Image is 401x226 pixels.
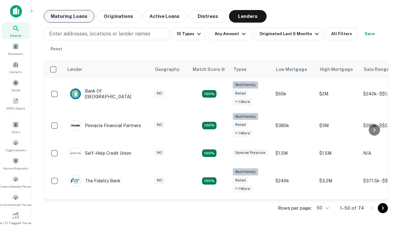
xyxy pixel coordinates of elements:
button: Originated Last 6 Months [254,28,323,40]
div: + 1 more [233,185,253,192]
button: Originations [97,10,140,23]
a: Search [2,22,29,39]
td: $1.5M [272,141,316,165]
th: Lender [64,61,151,78]
div: 50 [314,203,330,213]
div: Sale Range [364,66,389,73]
a: Saved [2,77,29,94]
div: The Fidelity Bank [70,175,121,186]
div: NC [154,90,165,97]
img: picture [70,175,81,186]
td: $3.2M [316,165,360,197]
a: SREO Search [2,95,29,112]
div: Types [233,66,247,73]
span: Organizations [6,148,26,153]
div: Retail [233,90,248,97]
div: Lender [67,66,82,73]
th: Capitalize uses an advanced AI algorithm to match your search with the best lender. The match sco... [189,61,230,78]
button: Save your search to get updates of matches that match your search criteria. [360,28,380,40]
a: Borrowers [2,40,29,57]
div: High Mortgage [320,66,353,73]
div: Geography [155,66,180,73]
h6: Match Score [193,66,224,73]
div: + 1 more [233,130,253,137]
img: capitalize-icon.png [10,5,22,18]
div: Bank Of [GEOGRAPHIC_DATA] [70,88,145,100]
td: $246k [272,165,316,197]
iframe: Chat Widget [370,156,401,186]
div: Matching Properties: 17, hasApolloMatch: undefined [202,122,216,129]
span: Borrowers [8,51,23,56]
div: Matching Properties: 17, hasApolloMatch: undefined [202,90,216,98]
th: Types [230,61,272,78]
img: picture [70,89,81,99]
div: Retail [233,121,248,128]
p: Enter addresses, locations or lender names [49,30,150,38]
a: Contacts [2,59,29,76]
th: Geography [151,61,189,78]
div: Multifamily [233,81,258,89]
div: NC [154,149,165,156]
span: SREO Search [6,106,25,111]
th: Low Mortgage [272,61,316,78]
div: Special Purpose [233,149,268,156]
button: Distress [189,10,227,23]
p: 1–50 of 74 [340,204,364,212]
img: picture [70,148,81,159]
span: Access Requests [3,166,28,171]
th: High Mortgage [316,61,360,78]
span: Saved [11,88,20,93]
div: NC [154,177,165,184]
span: Search [10,33,21,38]
a: Review Unmatched Transactions [2,191,29,208]
a: Access Requests [2,155,29,172]
div: Self-help Credit Union [70,148,131,159]
button: Reset [46,43,66,55]
div: Multifamily [233,168,258,175]
a: Organizations [2,137,29,154]
td: $1.5M [316,141,360,165]
button: Active Loans [143,10,186,23]
button: 10 Types [172,28,206,40]
div: Pinnacle Financial Partners [70,120,141,131]
td: $380k [272,110,316,142]
span: Contacts [9,69,22,74]
td: $3M [316,110,360,142]
button: Lenders [229,10,267,23]
div: Matching Properties: 10, hasApolloMatch: undefined [202,177,216,185]
div: Matching Properties: 11, hasApolloMatch: undefined [202,149,216,157]
div: + 1 more [233,98,253,105]
td: $65k [272,78,316,110]
div: Low Mortgage [276,66,307,73]
a: Users [2,119,29,136]
div: NC [154,121,165,128]
td: $2M [316,78,360,110]
div: Capitalize uses an advanced AI algorithm to match your search with the best lender. The match sco... [193,66,225,73]
p: Rows per page: [278,204,312,212]
div: Multifamily [233,113,258,120]
img: picture [70,120,81,131]
button: Any Amount [208,28,252,40]
button: All Filters [326,28,357,40]
span: Users [12,129,20,134]
button: Go to next page [378,203,388,213]
div: Retail [233,177,248,184]
div: Originated Last 6 Months [259,30,320,38]
button: Maturing Loans [44,10,94,23]
a: Create Notable Person [2,173,29,190]
button: Enter addresses, locations or lender names [44,28,169,40]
